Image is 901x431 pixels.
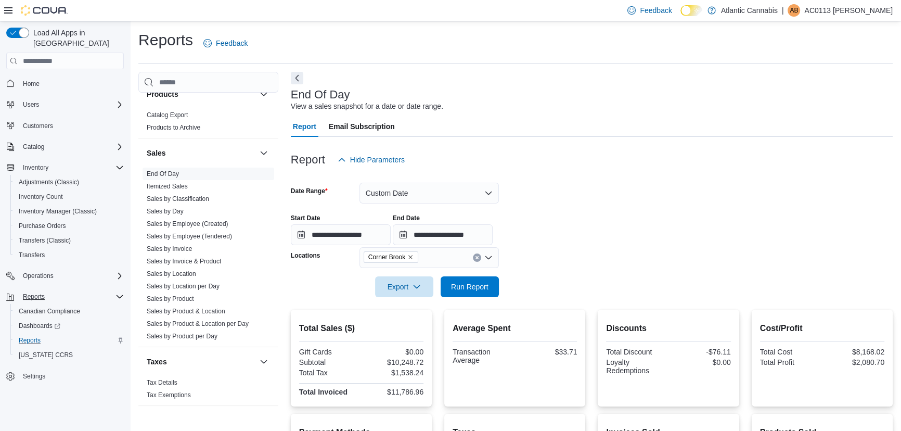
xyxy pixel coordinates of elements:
span: Catalog [19,141,124,153]
button: Purchase Orders [10,219,128,233]
button: Reports [19,290,49,303]
a: Catalog Export [147,111,188,119]
h3: Taxes [147,357,167,367]
span: Operations [23,272,54,280]
span: Sales by Product [147,295,194,303]
label: Date Range [291,187,328,195]
span: Reports [23,293,45,301]
span: Hide Parameters [350,155,405,165]
label: Locations [291,251,320,260]
a: Canadian Compliance [15,305,84,318]
div: $33.71 [517,348,577,356]
h3: Products [147,89,178,99]
a: Sales by Employee (Tendered) [147,233,232,240]
button: Taxes [147,357,255,367]
a: Home [19,78,44,90]
label: End Date [393,214,420,222]
a: Tax Exemptions [147,391,191,399]
span: Inventory Count [15,191,124,203]
a: Sales by Invoice & Product [147,258,221,265]
div: Total Cost [760,348,820,356]
strong: Total Invoiced [299,388,347,396]
a: Sales by Classification [147,195,209,202]
nav: Complex example [6,71,124,411]
div: $8,168.02 [824,348,884,356]
button: Catalog [2,140,128,154]
a: Sales by Invoice [147,245,192,252]
a: Sales by Product [147,295,194,302]
span: Purchase Orders [15,220,124,232]
a: Sales by Day [147,208,184,215]
a: Sales by Product per Day [147,333,217,340]
span: Corner Brook [364,251,418,263]
button: Custom Date [359,183,499,204]
span: Sales by Day [147,207,184,215]
a: Transfers [15,249,49,261]
p: Atlantic Cannabis [721,4,778,17]
button: Customers [2,118,128,133]
h3: Sales [147,148,166,158]
span: Dashboards [15,320,124,332]
span: Feedback [640,5,672,16]
span: Sales by Product & Location per Day [147,320,249,328]
a: Adjustments (Classic) [15,176,83,188]
input: Press the down key to open a popover containing a calendar. [291,224,391,245]
h2: Total Sales ($) [299,322,423,335]
h2: Discounts [606,322,730,335]
div: Taxes [138,376,278,405]
span: Reports [19,290,124,303]
span: Adjustments (Classic) [15,176,124,188]
span: Home [23,80,40,88]
span: Adjustments (Classic) [19,178,79,186]
button: Transfers [10,248,128,262]
button: Inventory [2,160,128,175]
a: Dashboards [10,319,128,333]
a: Customers [19,120,57,132]
span: Export [381,276,427,297]
span: Users [19,98,124,111]
div: Gift Cards [299,348,359,356]
span: Home [19,77,124,90]
a: Sales by Product & Location per Day [147,320,249,327]
button: Operations [19,270,58,282]
div: View a sales snapshot for a date or date range. [291,101,443,112]
span: Report [293,116,316,137]
a: Transfers (Classic) [15,234,75,247]
span: Inventory Manager (Classic) [19,207,97,215]
h1: Reports [138,30,193,50]
button: Sales [258,147,270,159]
a: Sales by Location [147,270,196,277]
input: Dark Mode [680,5,702,16]
span: Inventory Manager (Classic) [15,205,124,218]
a: Inventory Count [15,191,67,203]
button: Settings [2,369,128,384]
span: Transfers [19,251,45,259]
span: AB [790,4,798,17]
p: AC0113 [PERSON_NAME] [804,4,893,17]
button: Hide Parameters [333,149,409,170]
span: Sales by Product & Location [147,307,225,315]
div: $1,538.24 [363,369,423,377]
input: Press the down key to open a popover containing a calendar. [393,224,493,245]
div: Sales [138,168,278,347]
button: Clear input [473,253,481,262]
button: Taxes [258,356,270,368]
button: Catalog [19,141,48,153]
p: | [782,4,784,17]
button: Users [2,97,128,112]
span: Corner Brook [368,252,405,262]
span: Catalog [23,143,44,151]
span: Itemized Sales [147,182,188,191]
button: Inventory [19,161,53,174]
span: Reports [19,336,41,345]
span: Inventory [23,163,48,172]
span: Transfers (Classic) [15,234,124,247]
button: Reports [2,289,128,304]
label: Start Date [291,214,320,222]
button: Canadian Compliance [10,304,128,319]
button: Adjustments (Classic) [10,175,128,189]
button: Reports [10,333,128,348]
button: Sales [147,148,255,158]
button: [US_STATE] CCRS [10,348,128,362]
button: Home [2,75,128,91]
